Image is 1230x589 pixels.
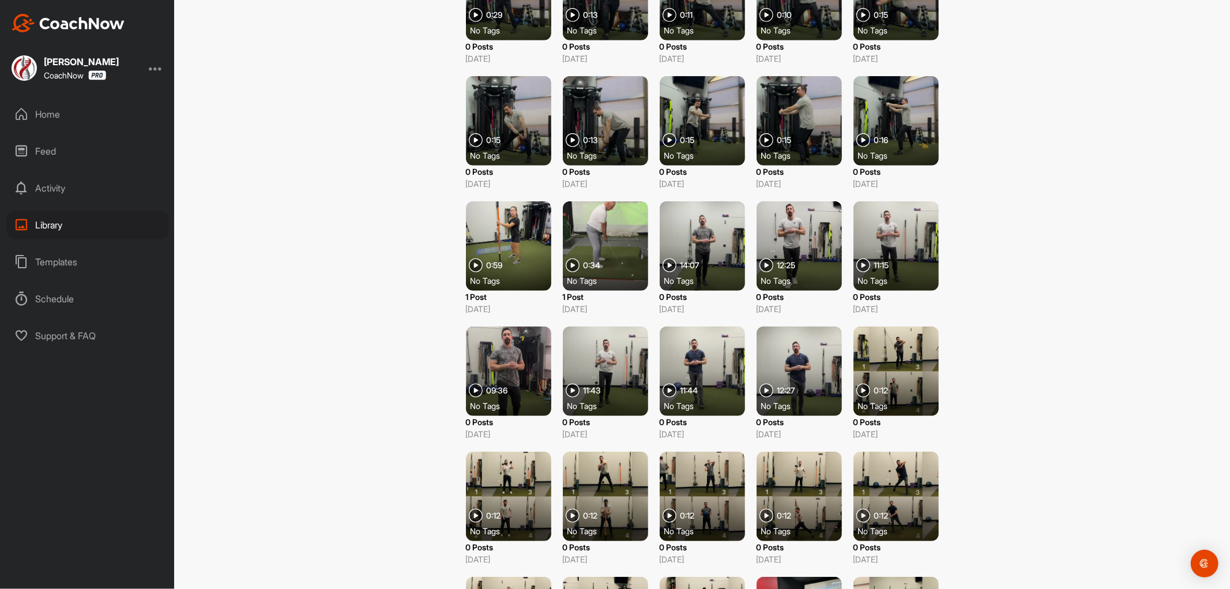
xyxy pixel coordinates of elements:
p: 0 Posts [757,40,842,52]
img: play [759,8,773,22]
p: 0 Posts [853,541,939,553]
p: 0 Posts [853,40,939,52]
div: No Tags [664,400,750,411]
p: 0 Posts [660,416,745,428]
p: [DATE] [757,428,842,440]
p: 0 Posts [757,166,842,178]
div: No Tags [664,525,750,537]
img: play [856,258,870,272]
div: No Tags [471,24,556,36]
div: CoachNow [44,70,106,80]
img: play [856,133,870,147]
div: Feed [6,137,169,166]
p: 0 Posts [563,166,648,178]
p: [DATE] [757,303,842,315]
span: 0:12 [874,387,889,395]
img: play [759,509,773,523]
p: 0 Posts [853,416,939,428]
p: 0 Posts [466,40,551,52]
p: [DATE] [853,303,939,315]
span: 12:25 [777,261,796,269]
span: 0:59 [487,261,503,269]
div: Home [6,100,169,129]
div: No Tags [471,525,556,537]
p: [DATE] [660,553,745,565]
div: No Tags [858,24,943,36]
img: play [469,8,483,22]
span: 0:16 [874,136,889,144]
span: 09:36 [487,387,508,395]
span: 11:43 [584,387,601,395]
img: play [469,133,483,147]
div: Schedule [6,284,169,313]
p: [DATE] [660,303,745,315]
span: 0:12 [584,512,598,520]
img: play [663,509,676,523]
p: [DATE] [757,178,842,190]
span: 0:12 [487,512,501,520]
div: No Tags [471,275,556,286]
div: No Tags [858,400,943,411]
p: [DATE] [757,553,842,565]
span: 0:13 [584,136,599,144]
div: No Tags [567,525,653,537]
div: No Tags [567,24,653,36]
div: No Tags [664,149,750,161]
div: No Tags [761,149,847,161]
p: [DATE] [466,303,551,315]
p: [DATE] [466,52,551,65]
p: 0 Posts [466,166,551,178]
p: 1 Post [466,291,551,303]
p: 0 Posts [757,541,842,553]
p: 0 Posts [466,541,551,553]
p: [DATE] [660,428,745,440]
span: 0:12 [680,512,695,520]
p: 0 Posts [466,416,551,428]
p: [DATE] [853,553,939,565]
p: [DATE] [466,553,551,565]
span: 0:12 [874,512,889,520]
div: Templates [6,247,169,276]
div: Library [6,211,169,239]
div: No Tags [471,149,556,161]
p: [DATE] [853,52,939,65]
div: No Tags [761,275,847,286]
p: [DATE] [563,52,648,65]
img: play [469,384,483,397]
p: [DATE] [660,178,745,190]
p: 0 Posts [660,541,745,553]
span: 0:34 [584,261,601,269]
span: 14:07 [680,261,700,269]
p: [DATE] [563,178,648,190]
div: No Tags [567,275,653,286]
div: No Tags [567,149,653,161]
div: No Tags [471,400,556,411]
img: CoachNow [12,14,125,32]
span: 0:12 [777,512,792,520]
div: Support & FAQ [6,321,169,350]
img: CoachNow Pro [88,70,106,80]
span: 11:44 [680,387,698,395]
p: [DATE] [466,428,551,440]
img: play [663,8,676,22]
div: No Tags [664,24,750,36]
img: play [759,384,773,397]
p: [DATE] [853,178,939,190]
span: 0:15 [680,136,695,144]
div: No Tags [761,400,847,411]
span: 0:11 [680,11,693,19]
p: [DATE] [563,553,648,565]
p: [DATE] [563,428,648,440]
p: 0 Posts [757,416,842,428]
span: 0:15 [487,136,501,144]
p: 0 Posts [660,166,745,178]
span: 0:13 [584,11,599,19]
p: 0 Posts [853,291,939,303]
div: No Tags [567,400,653,411]
div: No Tags [761,24,847,36]
div: No Tags [858,525,943,537]
img: play [856,509,870,523]
img: play [469,509,483,523]
img: square_6444e1e82409e8f81ae1a30abe11846c.jpg [12,55,37,81]
div: Activity [6,174,169,202]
